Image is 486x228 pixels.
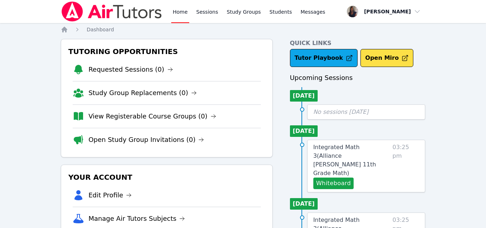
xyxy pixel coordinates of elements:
h3: Upcoming Sessions [290,73,426,83]
a: Integrated Math 3(Alliance [PERSON_NAME] 11th Grade Math) [313,143,390,178]
a: Edit Profile [88,190,132,200]
a: Dashboard [87,26,114,33]
a: Study Group Replacements (0) [88,88,197,98]
li: [DATE] [290,125,318,137]
h3: Your Account [67,171,267,184]
a: Requested Sessions (0) [88,64,173,75]
a: Tutor Playbook [290,49,358,67]
a: View Registerable Course Groups (0) [88,111,216,121]
button: Whiteboard [313,178,354,189]
li: [DATE] [290,198,318,210]
span: Dashboard [87,27,114,32]
span: Integrated Math 3 ( Alliance [PERSON_NAME] 11th Grade Math ) [313,144,376,176]
button: Open Miro [360,49,413,67]
span: 03:25 pm [392,143,419,189]
span: Messages [301,8,326,15]
a: Open Study Group Invitations (0) [88,135,204,145]
img: Air Tutors [61,1,163,22]
h3: Tutoring Opportunities [67,45,267,58]
h4: Quick Links [290,39,426,48]
a: Manage Air Tutors Subjects [88,214,185,224]
nav: Breadcrumb [61,26,425,33]
span: No sessions [DATE] [313,108,369,115]
li: [DATE] [290,90,318,102]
